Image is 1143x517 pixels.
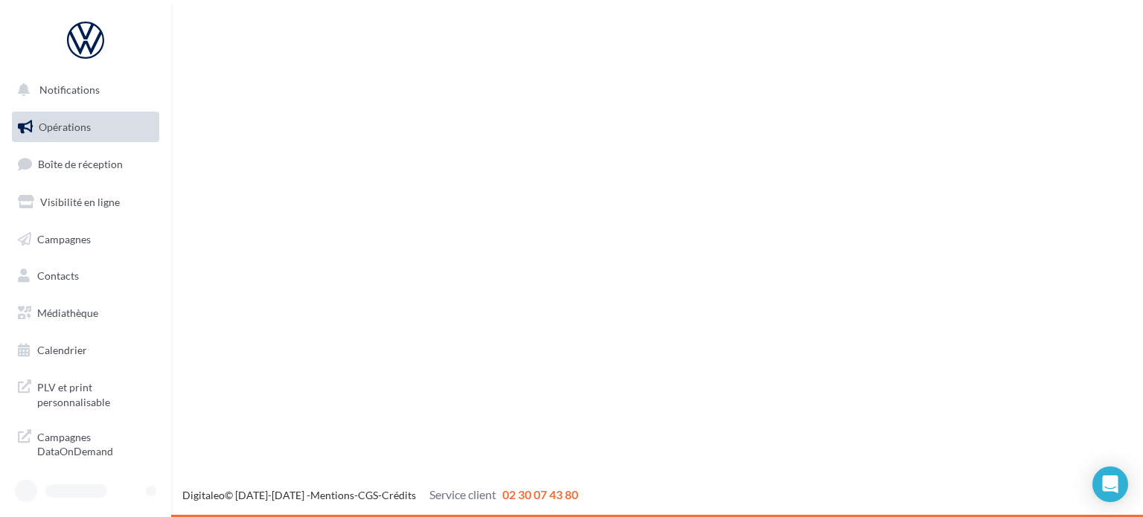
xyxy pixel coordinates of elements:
[37,427,153,459] span: Campagnes DataOnDemand
[40,196,120,208] span: Visibilité en ligne
[37,306,98,319] span: Médiathèque
[37,232,91,245] span: Campagnes
[37,269,79,282] span: Contacts
[38,158,123,170] span: Boîte de réception
[9,112,162,143] a: Opérations
[382,489,416,501] a: Crédits
[358,489,378,501] a: CGS
[9,335,162,366] a: Calendrier
[182,489,225,501] a: Digitaleo
[39,83,100,96] span: Notifications
[9,298,162,329] a: Médiathèque
[37,344,87,356] span: Calendrier
[39,121,91,133] span: Opérations
[9,371,162,415] a: PLV et print personnalisable
[9,421,162,465] a: Campagnes DataOnDemand
[9,74,156,106] button: Notifications
[9,187,162,218] a: Visibilité en ligne
[310,489,354,501] a: Mentions
[502,487,578,501] span: 02 30 07 43 80
[182,489,578,501] span: © [DATE]-[DATE] - - -
[9,260,162,292] a: Contacts
[9,148,162,180] a: Boîte de réception
[9,224,162,255] a: Campagnes
[429,487,496,501] span: Service client
[1092,466,1128,502] div: Open Intercom Messenger
[37,377,153,409] span: PLV et print personnalisable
